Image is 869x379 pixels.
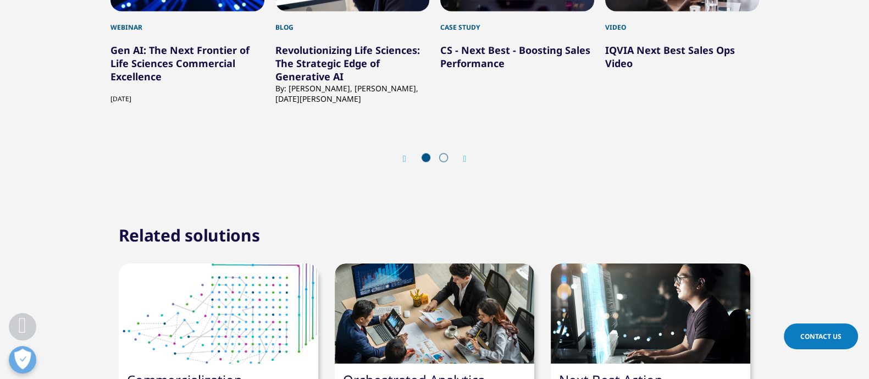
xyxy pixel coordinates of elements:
[605,43,735,70] a: IQVIA Next Best Sales Ops Video
[275,12,429,32] div: Blog
[119,224,260,246] h2: Related solutions
[605,12,759,32] div: Video
[440,43,590,70] a: CS - Next Best - Boosting Sales Performance
[110,12,264,32] div: Webinar
[110,43,250,83] a: Gen AI: The Next Frontier of Life Sciences Commercial Excellence
[784,323,858,349] a: Contact Us
[403,153,417,164] div: Previous slide
[9,346,36,373] button: Open Preferences
[800,332,842,341] span: Contact Us
[452,153,467,164] div: Next slide
[275,83,429,104] div: By: [PERSON_NAME], [PERSON_NAME], [DATE][PERSON_NAME]
[440,12,594,32] div: Case Study
[275,43,420,83] a: Revolutionizing Life Sciences: The Strategic Edge of Generative AI
[110,83,264,104] div: [DATE]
